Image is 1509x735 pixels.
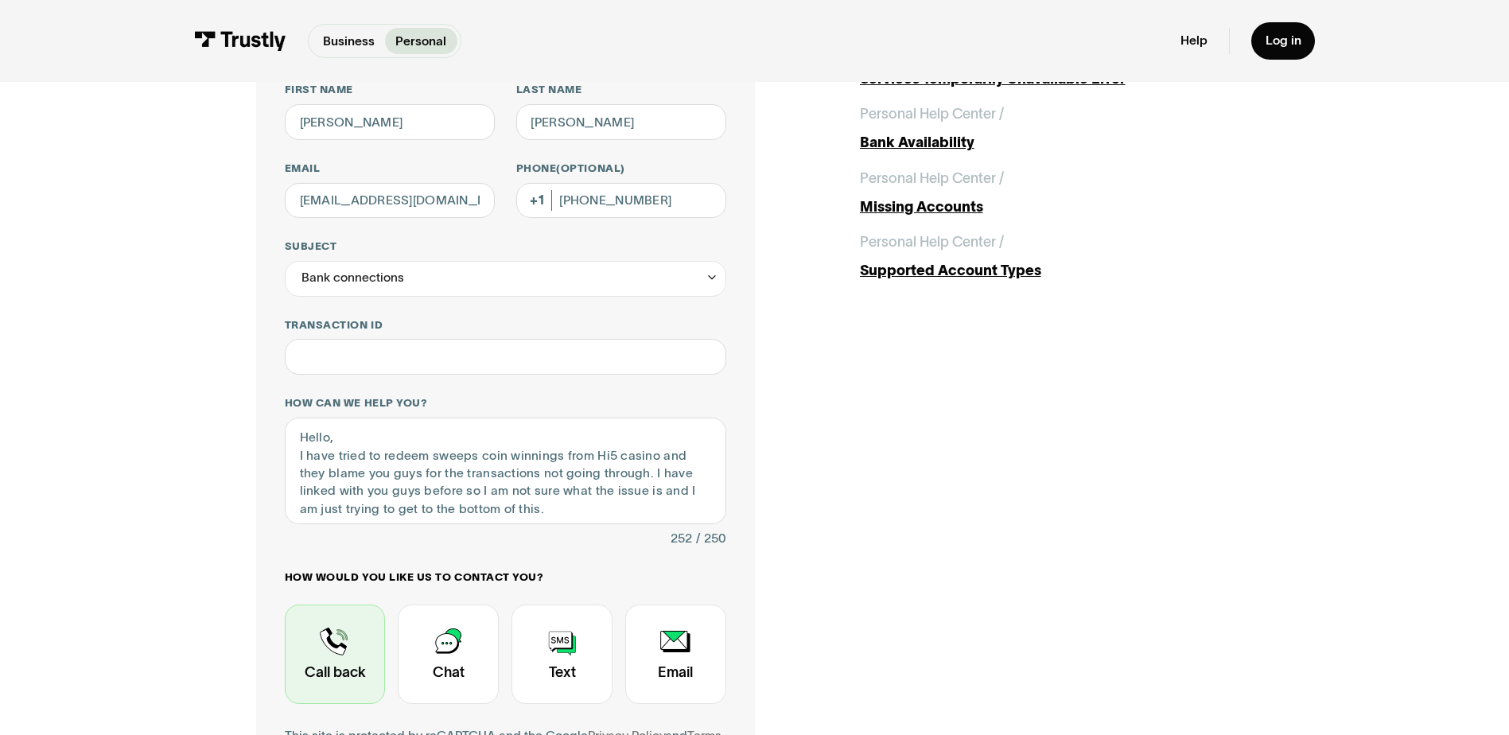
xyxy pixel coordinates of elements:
div: Personal Help Center / [860,103,1004,125]
a: Personal Help Center /Supported Account Types [860,231,1254,282]
a: Log in [1251,22,1316,60]
div: Missing Accounts [860,196,1254,218]
div: Log in [1266,33,1301,49]
span: (Optional) [556,162,624,174]
a: Personal Help Center /Missing Accounts [860,168,1254,218]
label: First name [285,83,495,97]
input: alex@mail.com [285,183,495,219]
input: (555) 555-5555 [516,183,726,219]
label: Transaction ID [285,318,726,332]
p: Business [323,32,375,51]
label: How would you like us to contact you? [285,570,726,585]
img: Trustly Logo [194,31,286,51]
a: Personal [385,28,457,53]
div: Bank connections [285,261,726,297]
a: Personal Help Center /Bank Availability [860,103,1254,154]
div: 252 [671,528,692,550]
label: Subject [285,239,726,254]
input: Howard [516,104,726,140]
label: Phone [516,161,726,176]
label: How can we help you? [285,396,726,410]
label: Email [285,161,495,176]
a: Help [1180,33,1208,49]
div: Supported Account Types [860,260,1254,282]
div: Bank Availability [860,132,1254,154]
div: Personal Help Center / [860,168,1004,189]
input: Alex [285,104,495,140]
div: Bank connections [301,267,404,289]
p: Personal [395,32,446,51]
label: Last name [516,83,726,97]
div: / 250 [696,528,726,550]
a: Business [312,28,385,53]
div: Personal Help Center / [860,231,1004,253]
